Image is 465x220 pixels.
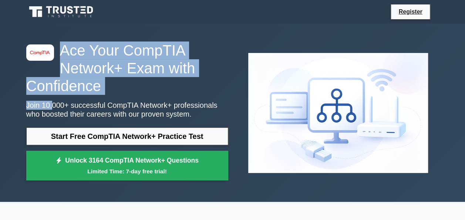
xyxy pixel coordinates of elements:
a: Register [394,7,427,16]
img: CompTIA Network+ Preview [242,47,434,179]
a: Start Free CompTIA Network+ Practice Test [26,127,228,145]
p: Join 10,000+ successful CompTIA Network+ professionals who boosted their careers with our proven ... [26,101,228,119]
a: Unlock 3164 CompTIA Network+ QuestionsLimited Time: 7-day free trial! [26,151,228,180]
h1: Ace Your CompTIA Network+ Exam with Confidence [26,41,228,95]
small: Limited Time: 7-day free trial! [36,167,219,176]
